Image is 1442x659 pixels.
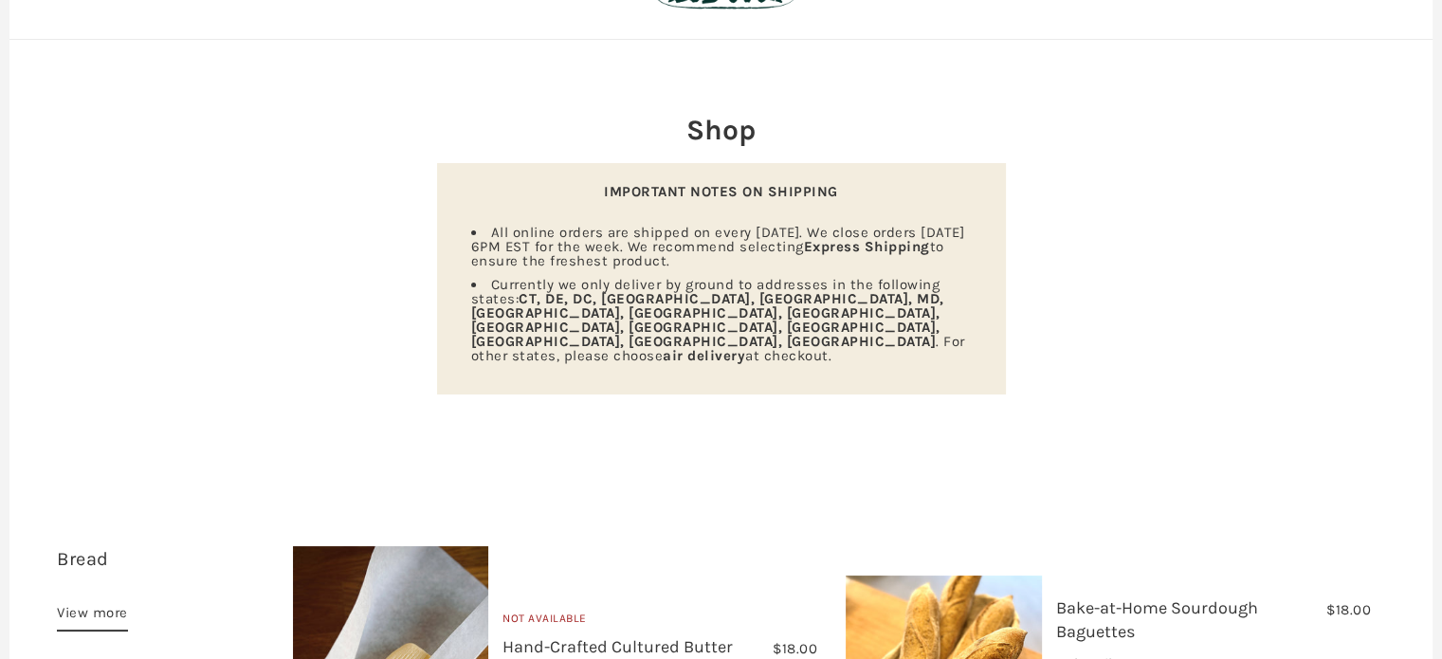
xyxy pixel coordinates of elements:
strong: air delivery [663,347,745,364]
a: Hand-Crafted Cultured Butter [502,636,733,657]
strong: IMPORTANT NOTES ON SHIPPING [604,183,838,200]
span: Currently we only deliver by ground to addresses in the following states: . For other states, ple... [471,276,965,364]
strong: CT, DE, DC, [GEOGRAPHIC_DATA], [GEOGRAPHIC_DATA], MD, [GEOGRAPHIC_DATA], [GEOGRAPHIC_DATA], [GEOG... [471,290,944,350]
h3: 14 items [57,546,279,601]
a: Bake-at-Home Sourdough Baguettes [1056,597,1258,642]
span: $18.00 [1326,601,1371,618]
a: Bread [57,548,109,570]
a: View more [57,601,128,632]
strong: Express Shipping [804,238,930,255]
div: Not Available [502,610,817,635]
span: $18.00 [773,640,817,657]
span: All online orders are shipped on every [DATE]. We close orders [DATE] 6PM EST for the week. We re... [471,224,965,269]
h2: Shop [437,110,1006,150]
